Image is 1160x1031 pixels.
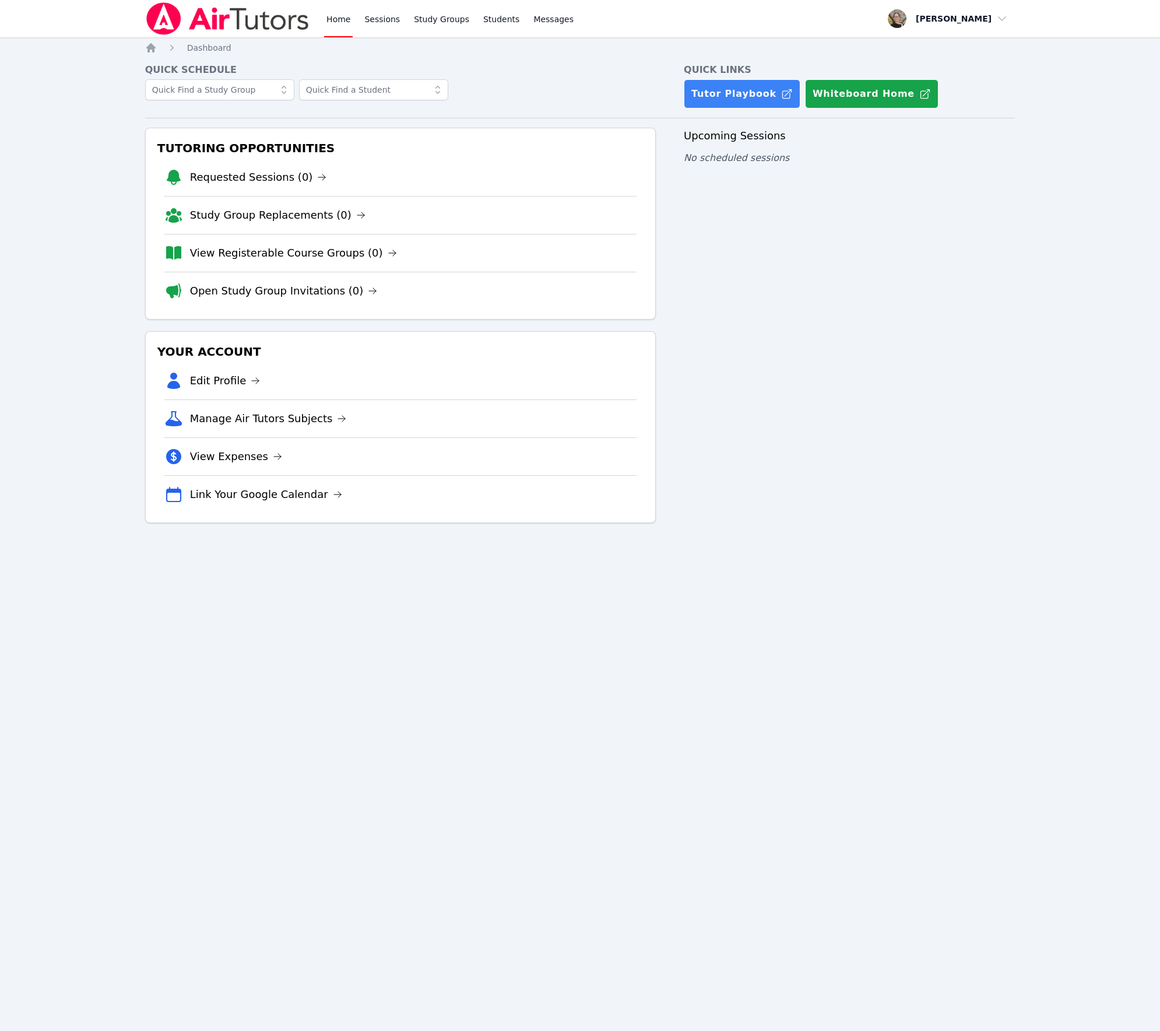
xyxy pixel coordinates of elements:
span: Messages [533,13,574,25]
a: Dashboard [187,42,231,54]
input: Quick Find a Student [299,79,448,100]
span: No scheduled sessions [684,152,789,163]
a: View Registerable Course Groups (0) [190,245,397,261]
a: Study Group Replacements (0) [190,207,365,223]
h3: Your Account [155,341,646,362]
input: Quick Find a Study Group [145,79,294,100]
button: Whiteboard Home [805,79,938,108]
a: Tutor Playbook [684,79,800,108]
a: Manage Air Tutors Subjects [190,411,347,427]
a: Requested Sessions (0) [190,169,327,185]
a: Edit Profile [190,373,261,389]
a: Open Study Group Invitations (0) [190,283,378,299]
nav: Breadcrumb [145,42,1015,54]
span: Dashboard [187,43,231,52]
h3: Upcoming Sessions [684,128,1015,144]
h3: Tutoring Opportunities [155,138,646,159]
h4: Quick Schedule [145,63,656,77]
a: View Expenses [190,448,282,465]
img: Air Tutors [145,2,310,35]
a: Link Your Google Calendar [190,486,342,503]
h4: Quick Links [684,63,1015,77]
